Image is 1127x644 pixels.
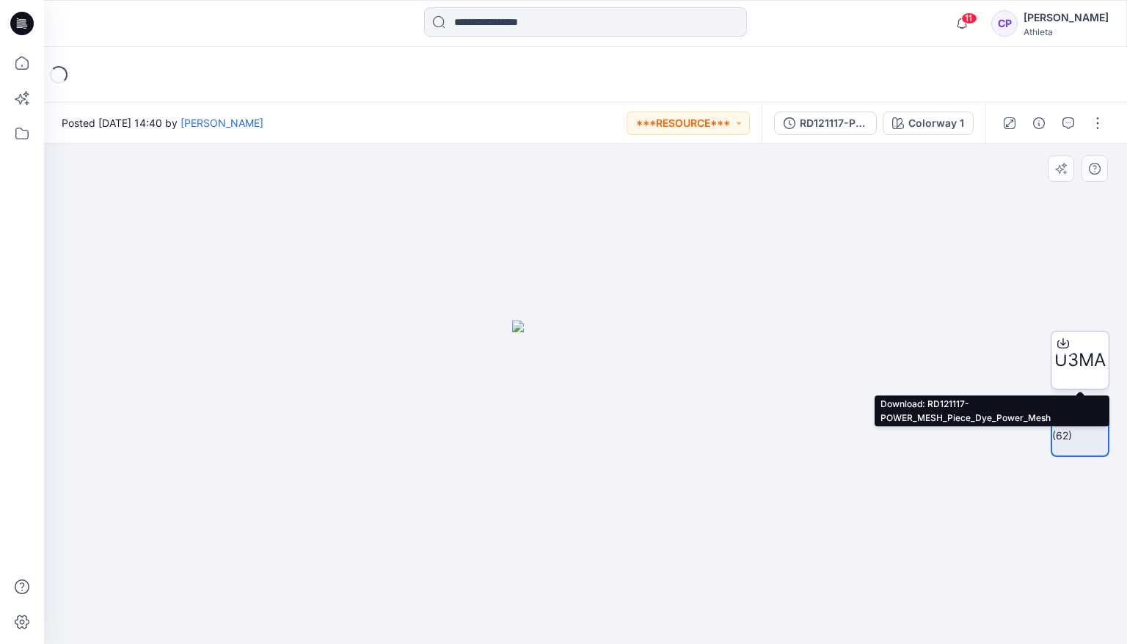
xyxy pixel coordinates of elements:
span: U3MA [1054,347,1106,373]
div: RD121117-POWER MESH Piece Dye Power Mesh [800,115,867,131]
button: Details [1027,111,1051,135]
img: preview (62) [1052,412,1108,443]
div: CP [991,10,1018,37]
a: [PERSON_NAME] [180,117,263,129]
div: [PERSON_NAME] [1024,9,1109,26]
button: Colorway 1 [883,111,974,135]
div: Athleta [1024,26,1109,37]
div: Colorway 1 [908,115,964,131]
span: Posted [DATE] 14:40 by [62,115,263,131]
button: RD121117-POWER MESH Piece Dye Power Mesh [774,111,877,135]
span: 11 [961,12,977,24]
img: eyJhbGciOiJIUzI1NiIsImtpZCI6IjAiLCJzbHQiOiJzZXMiLCJ0eXAiOiJKV1QifQ.eyJkYXRhIjp7InR5cGUiOiJzdG9yYW... [512,321,659,644]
